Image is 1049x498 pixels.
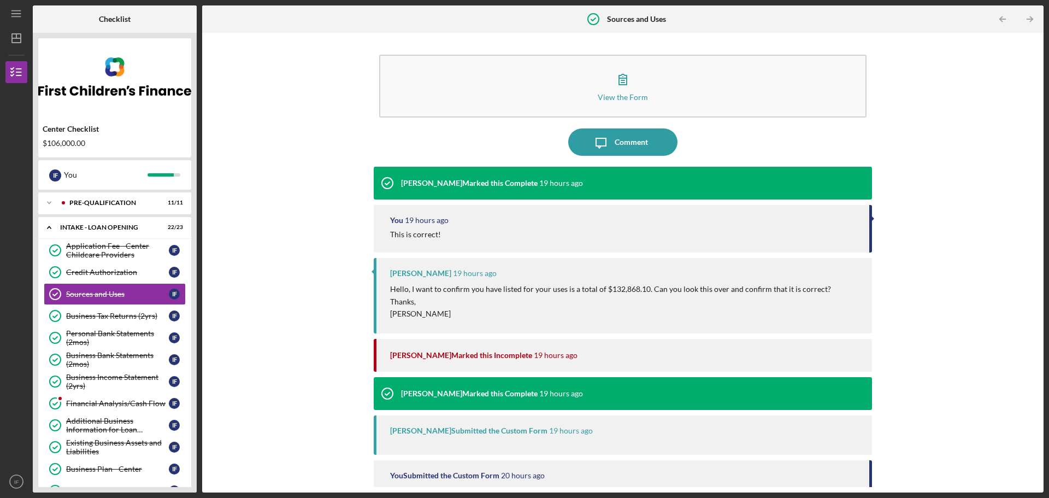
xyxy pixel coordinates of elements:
div: Personal Bank Statements (2mos) [66,329,169,347]
div: 22 / 23 [163,224,183,231]
a: Sources and UsesIF [44,283,186,305]
div: I F [169,420,180,431]
b: Sources and Uses [607,15,666,24]
time: 2025-10-07 22:19 [539,179,583,188]
time: 2025-10-07 21:42 [534,351,577,360]
div: Center Checklist [43,125,187,133]
a: Business Bank Statements (2mos)IF [44,349,186,371]
div: [PERSON_NAME] Marked this Complete [401,179,538,188]
p: [PERSON_NAME] [390,308,831,320]
button: View the Form [379,55,867,118]
button: IF [5,471,27,493]
p: Hello, I want to confirm you have listed for your uses is a total of $132,868.10. Can you look th... [390,283,831,295]
div: I F [169,332,180,343]
div: I F [169,376,180,387]
div: I F [169,267,180,278]
div: I F [169,442,180,453]
a: Business Plan - CenterIF [44,458,186,480]
div: [PERSON_NAME] Marked this Incomplete [390,351,532,360]
div: I F [169,354,180,365]
div: Sources and Uses [66,290,169,298]
div: INTAKE - LOAN OPENING [60,224,156,231]
div: You [390,216,403,225]
a: Financial Analysis/Cash FlowIF [44,392,186,414]
div: I F [169,398,180,409]
div: Pre-Qualification [69,200,156,206]
div: Existing Business Assets and Liabilities [66,438,169,456]
div: I F [49,169,61,181]
div: I F [169,310,180,321]
div: Business Tax Returns (2yrs) [66,312,169,320]
div: You [64,166,148,184]
div: Comment [615,128,648,156]
button: Comment [568,128,677,156]
div: View the Form [598,93,648,101]
time: 2025-10-07 21:59 [405,216,449,225]
time: 2025-10-07 21:44 [453,269,497,278]
div: I F [169,485,180,496]
a: Additional Business Information for Loan ApplicationIF [44,414,186,436]
div: 11 / 11 [163,200,183,206]
div: You Submitted the Custom Form [390,471,499,480]
div: [PERSON_NAME] Marked this Complete [401,389,538,398]
div: Business Bank Statements (2mos) [66,351,169,368]
div: I F [169,289,180,300]
div: This is correct! [390,230,441,239]
b: Checklist [99,15,131,24]
div: [PERSON_NAME] Submitted the Custom Form [390,426,547,435]
text: IF [14,479,19,485]
time: 2025-10-07 21:42 [539,389,583,398]
time: 2025-10-07 21:39 [549,426,593,435]
div: I F [169,464,180,474]
div: Business Income Statement (2yrs) [66,373,169,390]
time: 2025-10-07 20:56 [501,471,545,480]
div: I F [169,245,180,256]
a: Business Tax Returns (2yrs)IF [44,305,186,327]
div: Application Fee - Center Childcare Providers [66,242,169,259]
div: Financial Analysis/Cash Flow [66,399,169,408]
a: Existing Business Assets and LiabilitiesIF [44,436,186,458]
a: Application Fee - Center Childcare ProvidersIF [44,239,186,261]
div: Business Plan - Center [66,465,169,473]
p: Thanks, [390,296,831,308]
img: Product logo [38,44,191,109]
div: Additional Business Information for Loan Application [66,417,169,434]
div: $106,000.00 [43,139,187,148]
a: Personal Bank Statements (2mos)IF [44,327,186,349]
div: [PERSON_NAME] [390,269,451,278]
div: Key Management-Resume [66,487,169,495]
a: Credit AuthorizationIF [44,261,186,283]
div: Credit Authorization [66,268,169,277]
a: Business Income Statement (2yrs)IF [44,371,186,392]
